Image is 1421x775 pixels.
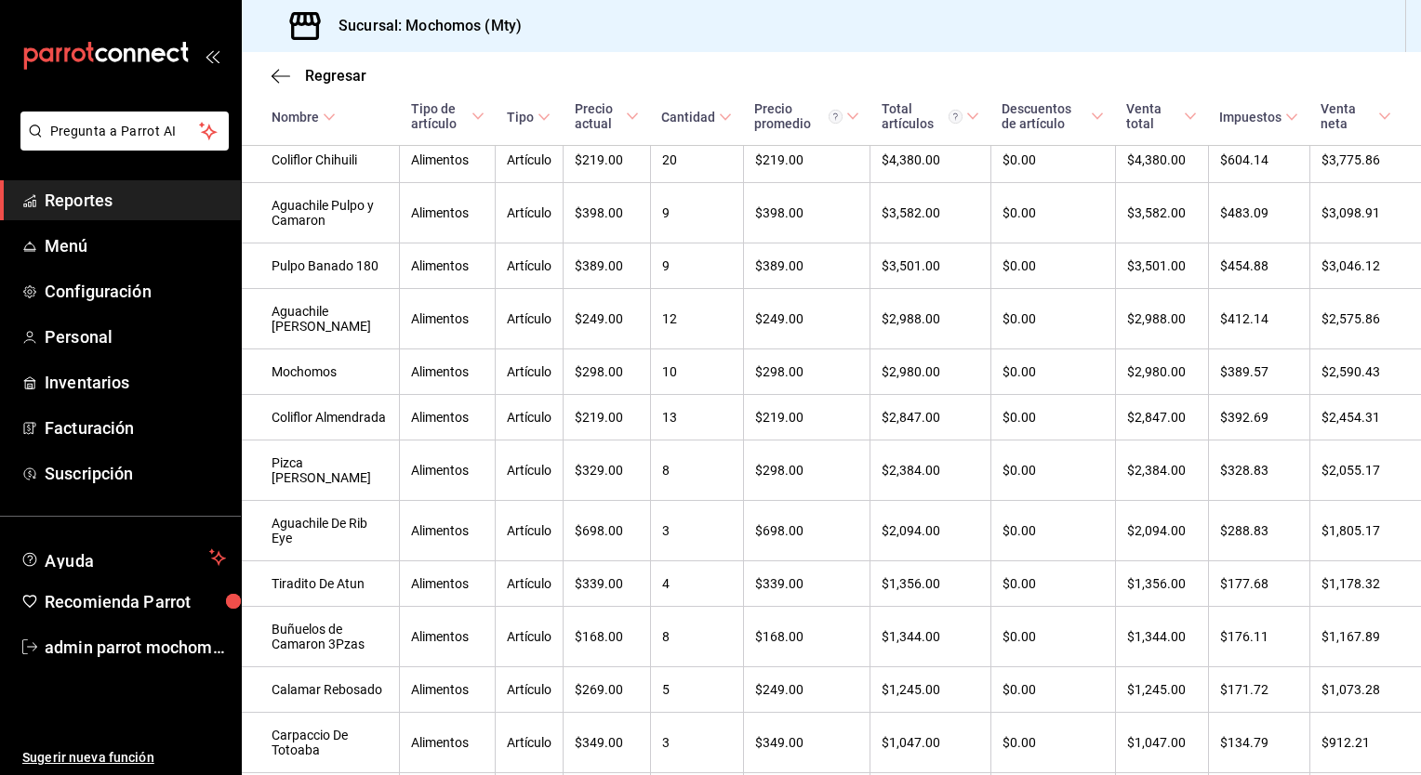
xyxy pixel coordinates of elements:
td: $2,384.00 [870,440,991,501]
td: Mochomos [242,349,400,395]
td: $2,094.00 [1115,501,1208,561]
td: $219.00 [743,138,870,183]
svg: El total artículos considera cambios de precios en los artículos así como costos adicionales por ... [949,110,963,124]
td: Alimentos [400,501,496,561]
div: Impuestos [1219,110,1282,125]
td: $2,575.86 [1309,289,1421,349]
td: $176.11 [1208,607,1309,667]
td: $2,454.31 [1309,395,1421,440]
td: $2,055.17 [1309,440,1421,501]
td: $3,582.00 [870,183,991,243]
td: $288.83 [1208,501,1309,561]
td: $4,380.00 [1115,138,1208,183]
td: $171.72 [1208,667,1309,713]
div: Venta total [1126,101,1180,131]
td: Artículo [496,138,564,183]
td: $1,047.00 [870,713,991,773]
td: 5 [650,667,743,713]
td: $389.00 [564,243,650,289]
td: $0.00 [990,501,1115,561]
td: $3,775.86 [1309,138,1421,183]
td: Aguachile Pulpo y Camaron [242,183,400,243]
td: Artículo [496,713,564,773]
button: Pregunta a Parrot AI [20,112,229,151]
td: $177.68 [1208,561,1309,607]
td: $2,847.00 [870,395,991,440]
td: Alimentos [400,561,496,607]
td: $1,073.28 [1309,667,1421,713]
h3: Sucursal: Mochomos (Mty) [324,15,522,37]
td: Alimentos [400,667,496,713]
td: $219.00 [564,138,650,183]
td: Coliflor Chihuili [242,138,400,183]
span: Total artículos [882,101,980,131]
td: $698.00 [743,501,870,561]
span: Precio actual [575,101,639,131]
td: $298.00 [743,349,870,395]
td: Alimentos [400,289,496,349]
span: Venta neta [1321,101,1391,131]
div: Total artículos [882,101,963,131]
td: $0.00 [990,440,1115,501]
button: Regresar [272,67,366,85]
td: $219.00 [564,395,650,440]
td: Coliflor Almendrada [242,395,400,440]
td: Alimentos [400,183,496,243]
td: 3 [650,501,743,561]
td: $0.00 [990,183,1115,243]
td: $2,988.00 [1115,289,1208,349]
td: $0.00 [990,138,1115,183]
td: Alimentos [400,440,496,501]
td: Artículo [496,501,564,561]
td: $392.69 [1208,395,1309,440]
td: Artículo [496,289,564,349]
td: Carpaccio De Totoaba [242,713,400,773]
span: Nombre [272,110,336,125]
td: $0.00 [990,395,1115,440]
td: $1,178.32 [1309,561,1421,607]
span: Inventarios [45,370,226,395]
div: Tipo [507,110,534,125]
td: $2,980.00 [870,349,991,395]
td: $604.14 [1208,138,1309,183]
td: 4 [650,561,743,607]
td: $412.14 [1208,289,1309,349]
td: $0.00 [990,607,1115,667]
span: Suscripción [45,461,226,486]
td: Aguachile De Rib Eye [242,501,400,561]
div: Venta neta [1321,101,1375,131]
td: 12 [650,289,743,349]
td: 3 [650,713,743,773]
td: Artículo [496,440,564,501]
td: Buñuelos de Camaron 3Pzas [242,607,400,667]
div: Cantidad [661,110,715,125]
span: Regresar [305,67,366,85]
div: Tipo de artículo [411,101,468,131]
div: Precio actual [575,101,622,131]
span: Descuentos de artículo [1002,101,1104,131]
td: $0.00 [990,561,1115,607]
td: $1,245.00 [1115,667,1208,713]
td: $2,988.00 [870,289,991,349]
td: $339.00 [743,561,870,607]
td: $269.00 [564,667,650,713]
td: Calamar Rebosado [242,667,400,713]
td: 20 [650,138,743,183]
td: Alimentos [400,395,496,440]
td: $454.88 [1208,243,1309,289]
td: $2,590.43 [1309,349,1421,395]
td: $698.00 [564,501,650,561]
span: Recomienda Parrot [45,589,226,614]
td: $349.00 [743,713,870,773]
td: $398.00 [564,183,650,243]
span: Venta total [1126,101,1197,131]
td: $219.00 [743,395,870,440]
td: $389.00 [743,243,870,289]
span: Sugerir nueva función [22,748,226,768]
td: $1,344.00 [1115,607,1208,667]
div: Nombre [272,110,319,125]
td: $3,582.00 [1115,183,1208,243]
td: $2,094.00 [870,501,991,561]
td: Artículo [496,667,564,713]
td: $134.79 [1208,713,1309,773]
